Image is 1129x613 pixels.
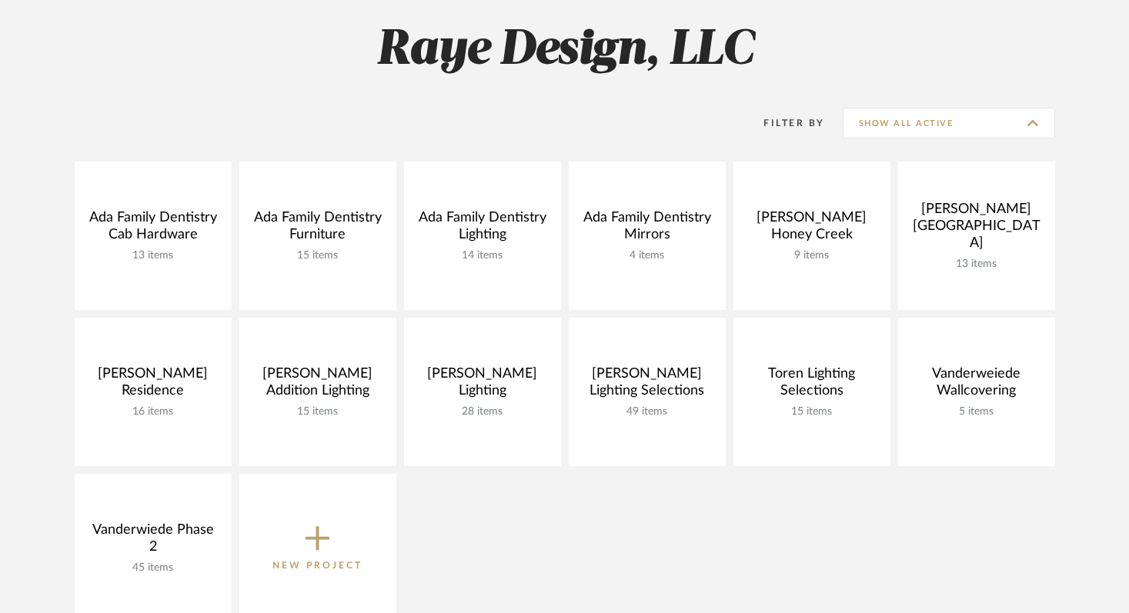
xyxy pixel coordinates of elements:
[252,405,384,418] div: 15 items
[87,365,219,405] div: [PERSON_NAME] Residence
[910,258,1043,271] div: 13 items
[252,209,384,249] div: Ada Family Dentistry Furniture
[87,405,219,418] div: 16 items
[87,521,219,561] div: Vanderwiede Phase 2
[416,249,549,262] div: 14 items
[416,405,549,418] div: 28 items
[746,209,878,249] div: [PERSON_NAME] Honey Creek
[252,249,384,262] div: 15 items
[746,249,878,262] div: 9 items
[581,249,713,262] div: 4 items
[744,115,825,131] div: Filter By
[416,209,549,249] div: Ada Family Dentistry Lighting
[910,405,1043,418] div: 5 items
[581,209,713,249] div: Ada Family Dentistry Mirrors
[87,249,219,262] div: 13 items
[910,365,1043,405] div: Vanderweiede Wallcovering
[272,558,362,573] p: New Project
[87,561,219,575] div: 45 items
[581,405,713,418] div: 49 items
[87,209,219,249] div: Ada Family Dentistry Cab Hardware
[416,365,549,405] div: [PERSON_NAME] Lighting
[910,201,1043,258] div: [PERSON_NAME] [GEOGRAPHIC_DATA]
[746,365,878,405] div: Toren Lighting Selections
[252,365,384,405] div: [PERSON_NAME] Addition Lighting
[581,365,713,405] div: [PERSON_NAME] Lighting Selections
[746,405,878,418] div: 15 items
[11,22,1119,79] h2: Raye Design, LLC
